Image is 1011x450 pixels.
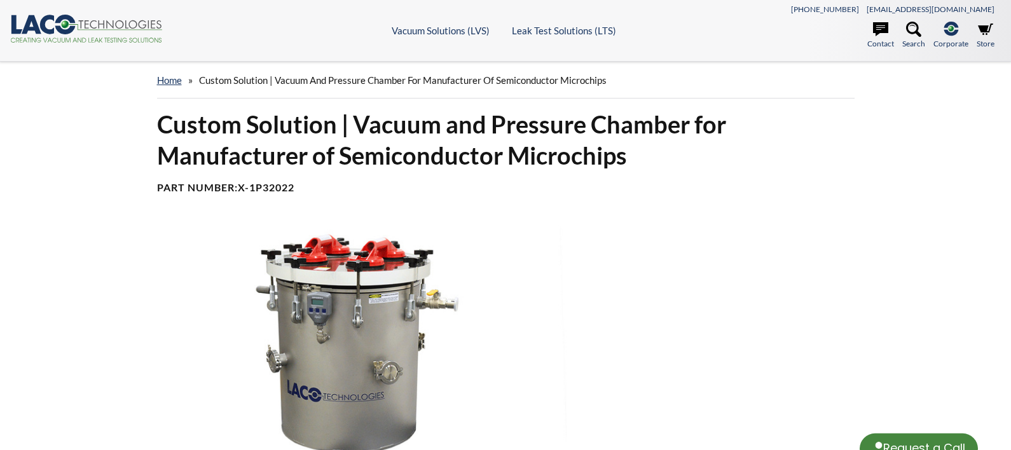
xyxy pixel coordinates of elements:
[157,62,855,99] div: »
[902,22,925,50] a: Search
[867,22,894,50] a: Contact
[791,4,859,14] a: [PHONE_NUMBER]
[238,181,294,193] b: X-1P32022
[977,22,994,50] a: Store
[933,37,968,50] span: Corporate
[199,74,607,86] span: Custom Solution | Vacuum and Pressure Chamber for Manufacturer of Semiconductor Microchips
[867,4,994,14] a: [EMAIL_ADDRESS][DOMAIN_NAME]
[157,74,182,86] a: home
[392,25,490,36] a: Vacuum Solutions (LVS)
[512,25,616,36] a: Leak Test Solutions (LTS)
[157,109,855,172] h1: Custom Solution | Vacuum and Pressure Chamber for Manufacturer of Semiconductor Microchips
[157,181,855,194] h4: Part Number:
